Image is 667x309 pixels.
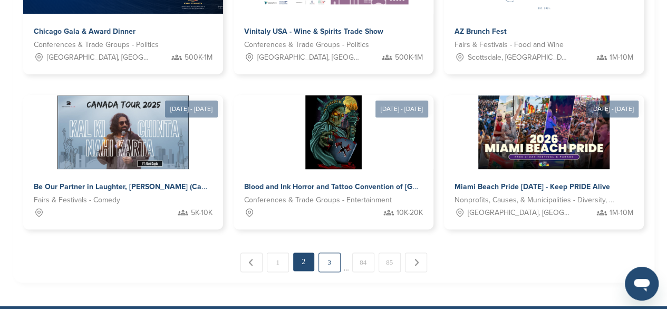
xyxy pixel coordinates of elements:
[305,95,362,169] img: Sponsorpitch &
[57,95,189,169] img: Sponsorpitch &
[397,207,423,219] span: 10K-20K
[610,52,633,63] span: 1M-10M
[352,252,374,272] a: 84
[379,252,401,272] a: 85
[455,182,610,191] span: Miami Beach Pride [DATE] - Keep PRIDE Alive
[455,27,507,36] span: AZ Brunch Fest
[344,252,349,271] span: …
[293,252,314,271] em: 2
[240,252,263,272] a: ← Previous
[34,194,120,206] span: Fairs & Festivals - Comedy
[455,194,617,206] span: Nonprofits, Causes, & Municipalities - Diversity, Equity and Inclusion
[625,267,659,301] iframe: Button to launch messaging window
[318,252,341,272] a: 3
[191,207,212,219] span: 5K-10K
[244,27,383,36] span: Vinitaly USA - Wine & Spirits Trade Show
[34,182,257,191] span: Be Our Partner in Laughter, [PERSON_NAME] (Canada Tour 2025)
[244,182,515,191] span: Blood and Ink Horror and Tattoo Convention of [GEOGRAPHIC_DATA] Fall 2025
[34,27,136,36] span: Chicago Gala & Award Dinner
[34,39,159,51] span: Conferences & Trade Groups - Politics
[468,207,571,219] span: [GEOGRAPHIC_DATA], [GEOGRAPHIC_DATA]
[165,100,218,117] div: [DATE] - [DATE]
[444,78,644,229] a: [DATE] - [DATE] Sponsorpitch & Miami Beach Pride [DATE] - Keep PRIDE Alive Nonprofits, Causes, & ...
[244,39,369,51] span: Conferences & Trade Groups - Politics
[468,52,571,63] span: Scottsdale, [GEOGRAPHIC_DATA]
[395,52,423,63] span: 500K-1M
[23,78,223,229] a: [DATE] - [DATE] Sponsorpitch & Be Our Partner in Laughter, [PERSON_NAME] (Canada Tour 2025) Fairs...
[234,78,433,229] a: [DATE] - [DATE] Sponsorpitch & Blood and Ink Horror and Tattoo Convention of [GEOGRAPHIC_DATA] Fa...
[586,100,639,117] div: [DATE] - [DATE]
[375,100,428,117] div: [DATE] - [DATE]
[47,52,150,63] span: [GEOGRAPHIC_DATA], [GEOGRAPHIC_DATA]
[185,52,212,63] span: 500K-1M
[478,95,610,169] img: Sponsorpitch &
[267,252,289,272] a: 1
[405,252,427,272] a: Next →
[257,52,360,63] span: [GEOGRAPHIC_DATA], [GEOGRAPHIC_DATA]
[610,207,633,219] span: 1M-10M
[455,39,564,51] span: Fairs & Festivals - Food and Wine
[244,194,392,206] span: Conferences & Trade Groups - Entertainment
